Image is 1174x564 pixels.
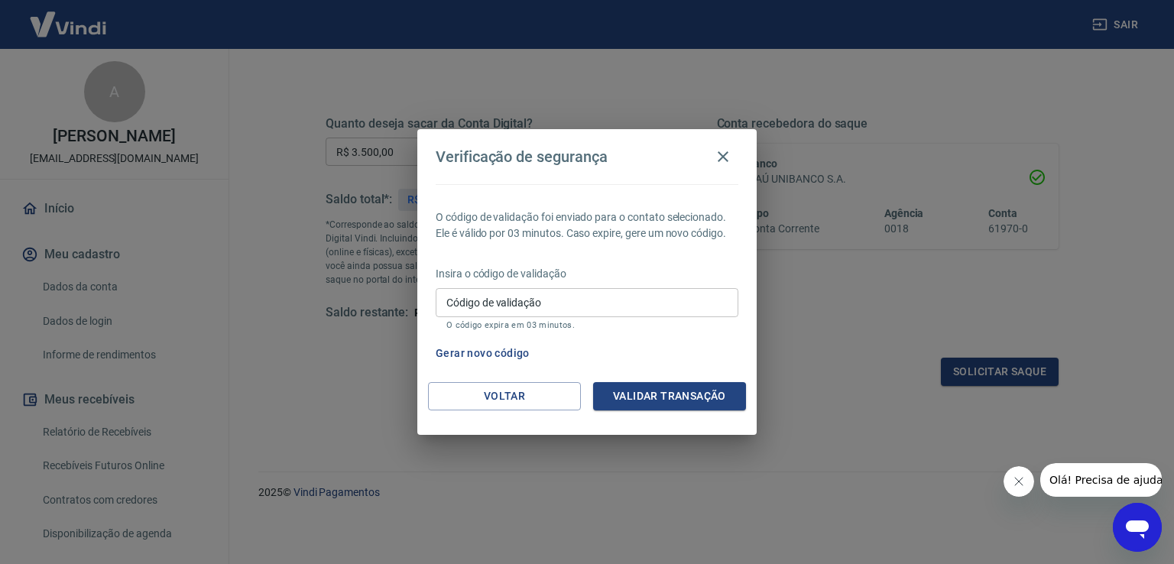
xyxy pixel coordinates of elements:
iframe: Fechar mensagem [1004,466,1034,497]
h4: Verificação de segurança [436,147,608,166]
iframe: Mensagem da empresa [1040,463,1162,497]
p: O código de validação foi enviado para o contato selecionado. Ele é válido por 03 minutos. Caso e... [436,209,738,241]
iframe: Botão para abrir a janela de mensagens [1113,503,1162,552]
p: Insira o código de validação [436,266,738,282]
p: O código expira em 03 minutos. [446,320,728,330]
button: Validar transação [593,382,746,410]
button: Gerar novo código [430,339,536,368]
span: Olá! Precisa de ajuda? [9,11,128,23]
button: Voltar [428,382,581,410]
